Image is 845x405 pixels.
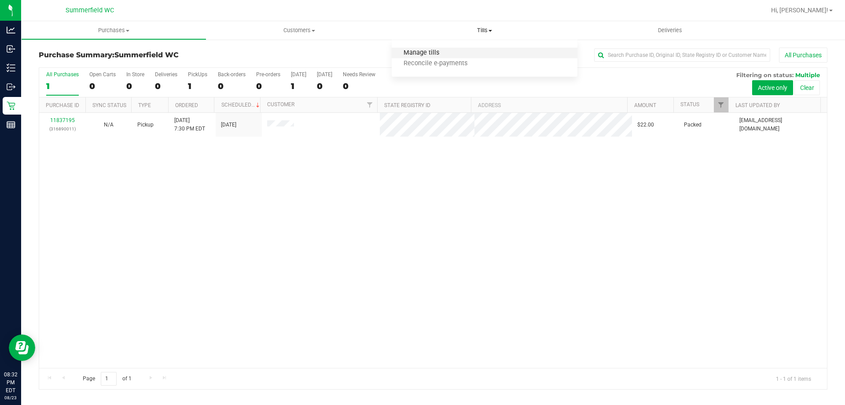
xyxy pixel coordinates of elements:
[7,26,15,34] inline-svg: Analytics
[22,26,206,34] span: Purchases
[771,7,828,14] span: Hi, [PERSON_NAME]!
[46,81,79,91] div: 1
[9,334,35,361] iframe: Resource center
[138,102,151,108] a: Type
[471,97,627,113] th: Address
[174,116,205,133] span: [DATE] 7:30 PM EDT
[7,45,15,53] inline-svg: Inbound
[46,102,79,108] a: Purchase ID
[739,116,822,133] span: [EMAIL_ADDRESS][DOMAIN_NAME]
[392,21,577,40] a: Tills Manage tills Reconcile e-payments
[256,81,280,91] div: 0
[7,101,15,110] inline-svg: Retail
[218,81,246,91] div: 0
[104,122,114,128] span: Not Applicable
[317,81,332,91] div: 0
[594,48,770,62] input: Search Purchase ID, Original ID, State Registry ID or Customer Name...
[634,102,656,108] a: Amount
[188,81,207,91] div: 1
[155,81,177,91] div: 0
[21,21,206,40] a: Purchases
[92,102,126,108] a: Sync Status
[137,121,154,129] span: Pickup
[75,372,139,386] span: Page of 1
[735,102,780,108] a: Last Updated By
[66,7,114,14] span: Summerfield WC
[207,26,391,34] span: Customers
[752,80,793,95] button: Active only
[188,71,207,78] div: PickUps
[218,71,246,78] div: Back-orders
[291,71,306,78] div: [DATE]
[46,71,79,78] div: All Purchases
[795,71,820,78] span: Multiple
[89,81,116,91] div: 0
[104,121,114,129] button: N/A
[221,121,236,129] span: [DATE]
[206,21,392,40] a: Customers
[7,82,15,91] inline-svg: Outbound
[267,101,294,108] a: Customer
[363,97,377,112] a: Filter
[392,60,479,67] span: Reconcile e-payments
[7,63,15,72] inline-svg: Inventory
[779,48,827,63] button: All Purchases
[577,21,763,40] a: Deliveries
[89,71,116,78] div: Open Carts
[714,97,728,112] a: Filter
[736,71,794,78] span: Filtering on status:
[384,102,430,108] a: State Registry ID
[4,371,17,394] p: 08:32 PM EDT
[291,81,306,91] div: 1
[4,394,17,401] p: 08/23
[317,71,332,78] div: [DATE]
[126,71,144,78] div: In Store
[392,49,451,57] span: Manage tills
[680,101,699,108] a: Status
[256,71,280,78] div: Pre-orders
[392,26,577,34] span: Tills
[343,81,375,91] div: 0
[114,51,179,59] span: Summerfield WC
[646,26,694,34] span: Deliveries
[7,120,15,129] inline-svg: Reports
[155,71,177,78] div: Deliveries
[50,117,75,123] a: 11837195
[221,102,261,108] a: Scheduled
[101,372,117,386] input: 1
[343,71,375,78] div: Needs Review
[175,102,198,108] a: Ordered
[637,121,654,129] span: $22.00
[769,372,818,385] span: 1 - 1 of 1 items
[39,51,301,59] h3: Purchase Summary:
[794,80,820,95] button: Clear
[126,81,144,91] div: 0
[44,125,80,133] p: (316890011)
[684,121,702,129] span: Packed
